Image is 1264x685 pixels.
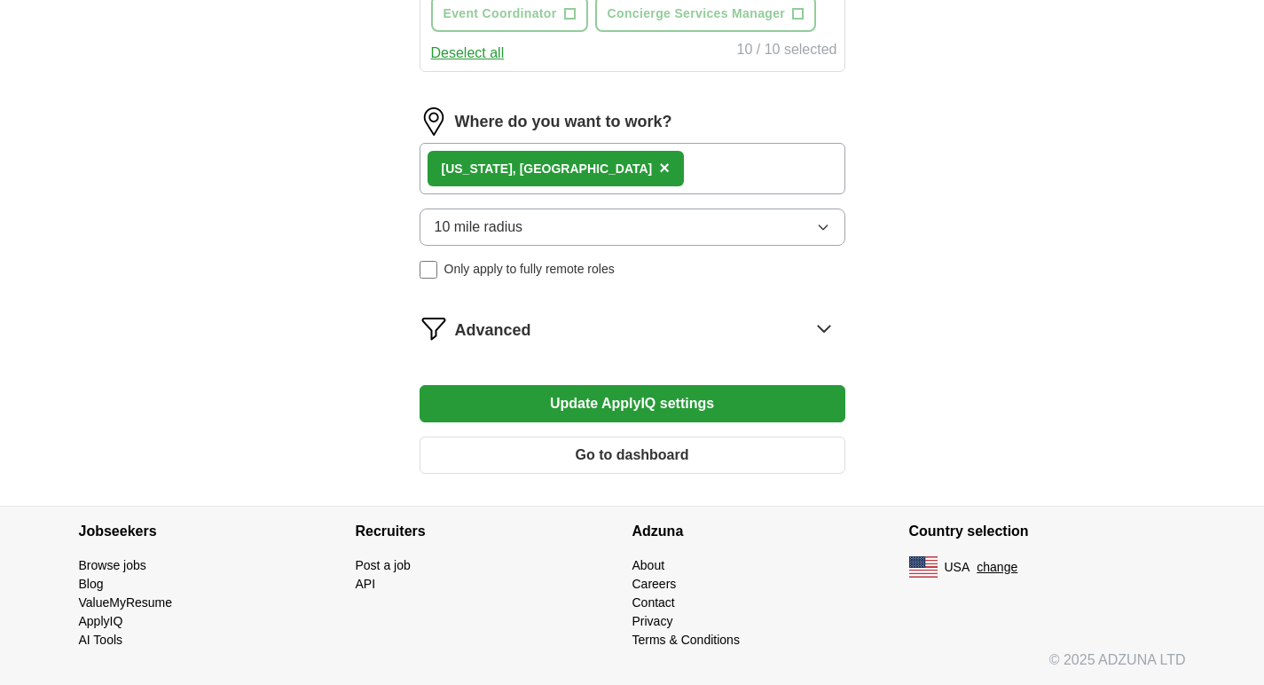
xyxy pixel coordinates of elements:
[659,155,670,182] button: ×
[659,158,670,177] span: ×
[909,556,938,578] img: US flag
[945,558,970,577] span: USA
[356,558,411,572] a: Post a job
[455,110,672,134] label: Where do you want to work?
[435,217,523,238] span: 10 mile radius
[632,595,675,610] a: Contact
[420,314,448,342] img: filter
[420,107,448,136] img: location.png
[608,4,786,23] span: Concierge Services Manager
[444,4,557,23] span: Event Coordinator
[431,43,505,64] button: Deselect all
[632,558,665,572] a: About
[632,577,677,591] a: Careers
[356,577,376,591] a: API
[737,39,837,64] div: 10 / 10 selected
[977,558,1017,577] button: change
[79,595,173,610] a: ValueMyResume
[79,558,146,572] a: Browse jobs
[420,209,845,246] button: 10 mile radius
[79,614,123,628] a: ApplyIQ
[455,319,531,342] span: Advanced
[444,260,615,279] span: Only apply to fully remote roles
[420,385,845,422] button: Update ApplyIQ settings
[79,577,104,591] a: Blog
[632,633,740,647] a: Terms & Conditions
[65,650,1200,685] div: © 2025 ADZUNA LTD
[420,437,845,474] button: Go to dashboard
[442,160,653,178] div: [US_STATE], [GEOGRAPHIC_DATA]
[79,633,123,647] a: AI Tools
[420,261,437,279] input: Only apply to fully remote roles
[632,614,673,628] a: Privacy
[909,507,1186,556] h4: Country selection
